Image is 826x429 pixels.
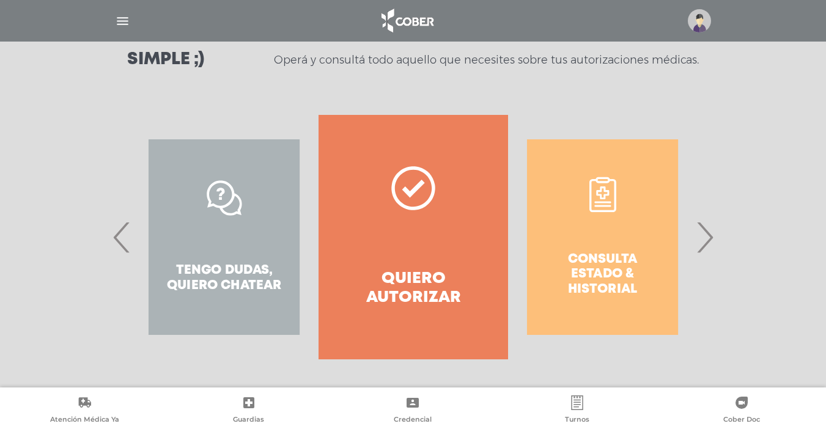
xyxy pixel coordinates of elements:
span: Guardias [233,415,264,426]
img: profile-placeholder.svg [688,9,711,32]
span: Cober Doc [723,415,760,426]
span: Atención Médica Ya [50,415,119,426]
h4: Quiero autorizar [341,269,485,307]
h3: Simple ;) [127,51,204,68]
span: Credencial [394,415,432,426]
a: Cober Doc [659,395,824,427]
span: Turnos [565,415,589,426]
a: Guardias [167,395,331,427]
a: Credencial [331,395,495,427]
a: Quiero autorizar [319,115,507,359]
img: logo_cober_home-white.png [375,6,439,35]
a: Atención Médica Ya [2,395,167,427]
span: Next [693,204,717,270]
a: Turnos [495,395,660,427]
p: Operá y consultá todo aquello que necesites sobre tus autorizaciones médicas. [274,53,699,67]
span: Previous [110,204,134,270]
img: Cober_menu-lines-white.svg [115,13,130,29]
